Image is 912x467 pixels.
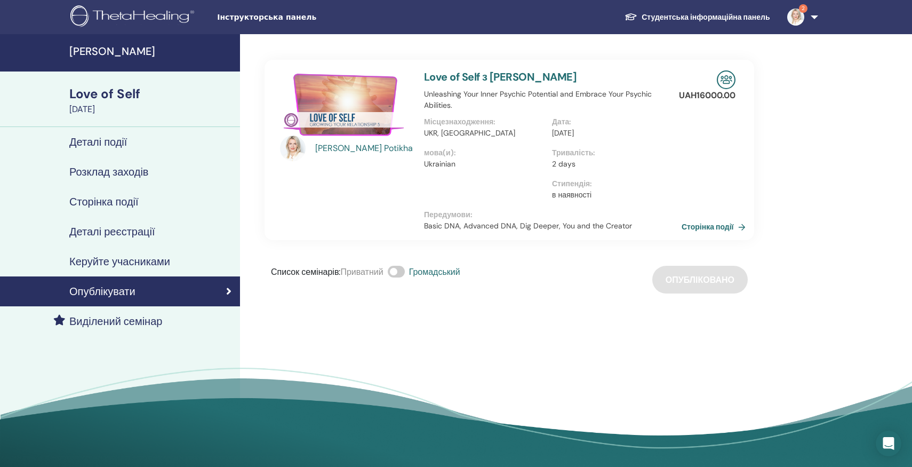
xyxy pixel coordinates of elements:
p: Тривалість : [552,147,674,159]
p: [DATE] [552,128,674,139]
h4: Опублікувати [69,285,135,298]
img: default.jpg [280,136,306,161]
p: Стипендія : [552,178,674,189]
h4: Розклад заходів [69,165,148,178]
div: Open Intercom Messenger [876,431,901,456]
a: Love of Self[DATE] [63,85,240,116]
span: Громадський [409,266,460,278]
span: Інструкторська панель [217,12,377,23]
img: graduation-cap-white.svg [625,12,637,21]
span: Список семінарів : [271,266,340,278]
a: Сторінка події [682,219,750,235]
p: UKR, [GEOGRAPHIC_DATA] [424,128,546,139]
p: Дата : [552,116,674,128]
h4: Деталі події [69,136,127,148]
span: Приватний [340,266,383,278]
h4: [PERSON_NAME] [69,45,234,58]
a: Love of Self з [PERSON_NAME] [424,70,577,84]
p: Місцезнаходження : [424,116,546,128]
img: Love of Self [280,70,411,139]
p: Unleashing Your Inner Psychic Potential and Embrace Your Psychic Abilities. [424,89,680,111]
h4: Виділений семінар [69,315,162,328]
a: [PERSON_NAME] Potikha [315,142,414,155]
a: Студентська інформаційна панель [616,7,778,27]
img: logo.png [70,5,198,29]
div: Love of Self [69,85,234,103]
span: 2 [799,4,807,13]
p: Basic DNA, Advanced DNA, Dig Deeper, You and the Creator [424,220,680,232]
p: 2 days [552,159,674,170]
p: в наявності [552,189,674,201]
h4: Керуйте учасниками [69,255,170,268]
img: default.jpg [787,9,804,26]
p: мова(и) : [424,147,546,159]
p: UAH 16000.00 [679,89,735,102]
p: Передумови : [424,209,680,220]
h4: Сторінка події [69,195,139,208]
div: [DATE] [69,103,234,116]
p: Ukrainian [424,159,546,170]
h4: Деталі реєстрації [69,225,155,238]
img: In-Person Seminar [717,70,735,89]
